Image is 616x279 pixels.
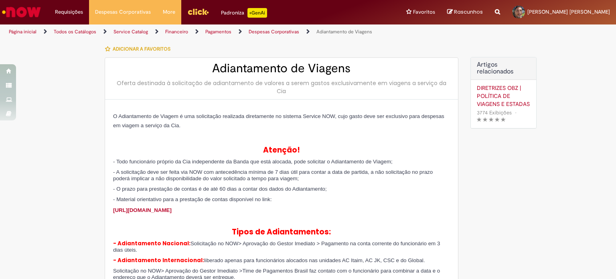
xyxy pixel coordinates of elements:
[187,6,209,18] img: click_logo_yellow_360x200.png
[316,29,372,35] a: Adiantamento de Viagens
[1,4,42,20] img: ServiceNow
[55,8,83,16] span: Requisições
[113,46,170,52] span: Adicionar a Favoritos
[165,29,188,35] a: Financeiro
[113,207,172,213] a: [URL][DOMAIN_NAME]
[247,8,267,18] p: +GenAi
[263,145,300,155] span: Atenção!
[232,226,331,237] span: Tipos de Adiantamentos:
[447,8,483,16] a: Rascunhos
[113,196,272,202] span: - Material orientativo para a prestação de contas disponível no link:
[477,61,530,75] h3: Artigos relacionados
[204,257,425,263] span: liberado apenas para funcionários alocados nas unidades AC Itaim, AC JK, CSC e do Global.
[113,240,440,253] span: Solicitação no NOW> Aprovação do Gestor Imediato > Pagamento na conta corrente do funcionário em ...
[527,8,610,15] span: [PERSON_NAME] [PERSON_NAME]
[54,29,96,35] a: Todos os Catálogos
[513,107,518,118] span: •
[113,240,190,247] span: - Adiantamento Nacional:
[113,113,444,128] span: O Adiantamento de Viagem é uma solicitação realizada diretamente no sistema Service NOW, cujo gas...
[454,8,483,16] span: Rascunhos
[105,41,175,57] button: Adicionar a Favoritos
[205,29,231,35] a: Pagamentos
[221,8,267,18] div: Padroniza
[6,24,405,39] ul: Trilhas de página
[113,62,450,75] h2: Adiantamento de Viagens
[113,159,393,165] span: - Todo funcionário próprio da Cia independente da Banda que está alocada, pode solicitar o Adiant...
[163,8,175,16] span: More
[113,79,450,95] div: Oferta destinada à solicitação de adiantamento de valores a serem gastos exclusivamente em viagen...
[9,29,36,35] a: Página inicial
[113,169,433,181] span: - A solicitação deve ser feita via NOW com antecedência mínima de 7 dias útil para contar a data ...
[413,8,435,16] span: Favoritos
[113,257,204,264] span: - Adiantamento Internacional:
[113,29,148,35] a: Service Catalog
[249,29,299,35] a: Despesas Corporativas
[477,84,530,108] a: DIRETRIZES OBZ | POLÍTICA DE VIAGENS E ESTADAS
[477,109,512,116] span: 3774 Exibições
[95,8,151,16] span: Despesas Corporativas
[113,186,327,192] span: - O prazo para prestação de contas é de até 60 dias a contar dos dados do Adiantamento;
